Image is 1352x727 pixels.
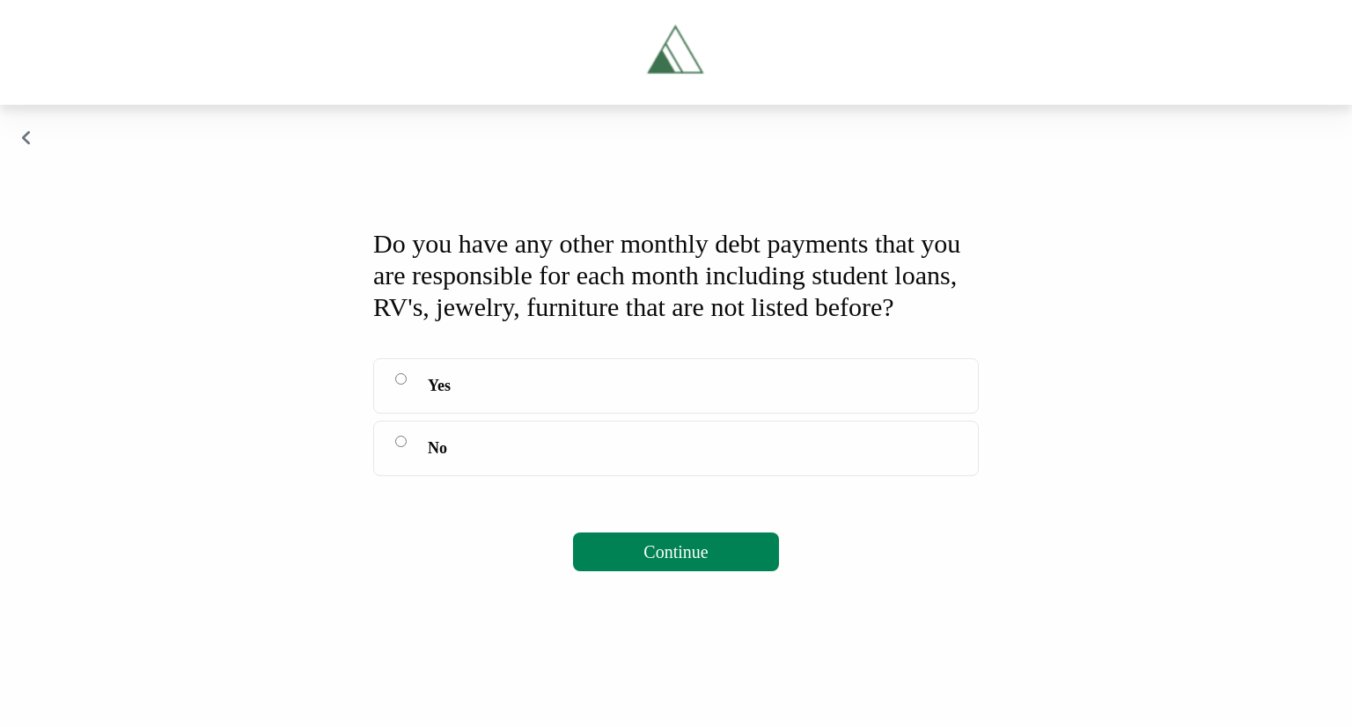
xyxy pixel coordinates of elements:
[558,14,794,91] a: Tryascend.com
[643,542,708,562] span: Continue
[395,373,407,385] input: Yes
[395,436,407,447] input: No
[373,228,979,323] div: Do you have any other monthly debt payments that you are responsible for each month including stu...
[428,373,451,398] span: Yes
[636,14,715,91] img: Tryascend.com
[428,436,447,460] span: No
[573,532,778,571] button: Continue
